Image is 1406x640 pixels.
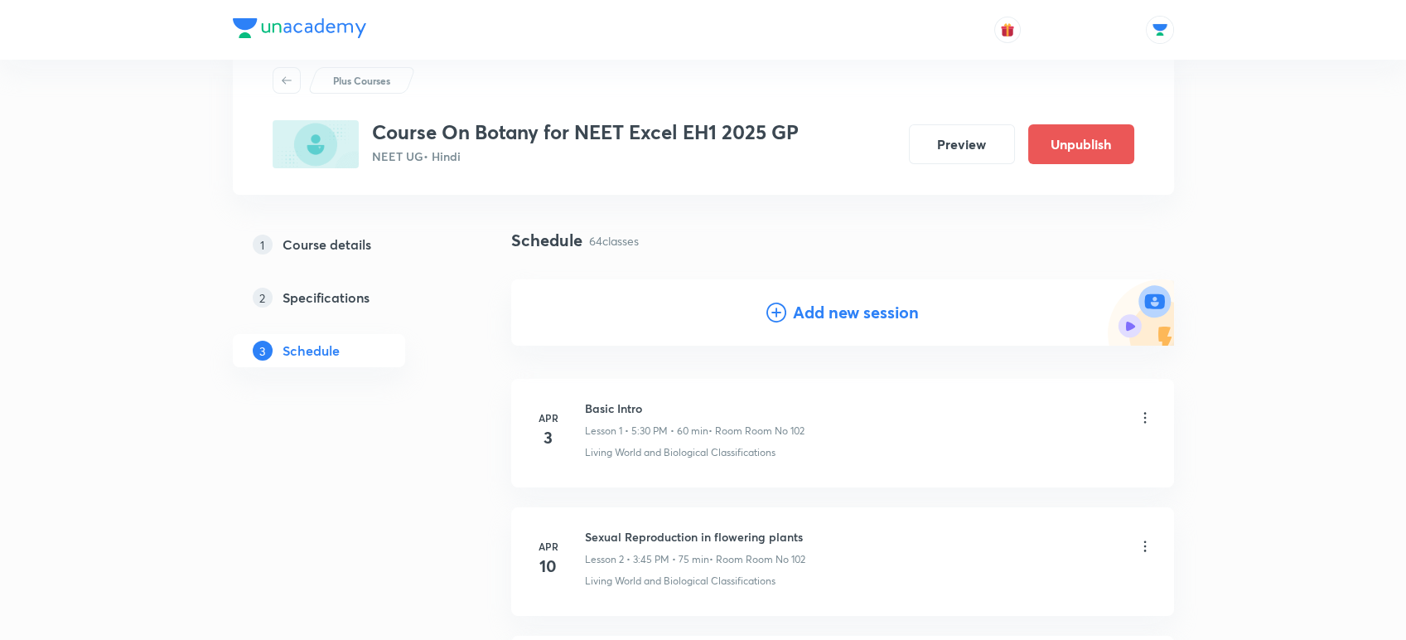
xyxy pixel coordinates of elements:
p: Lesson 2 • 3:45 PM • 75 min [585,552,709,567]
p: NEET UG • Hindi [372,148,799,165]
img: C7A5C652-6095-4F48-813E-0FD80010F4FB_plus.png [273,120,359,168]
p: • Room Room No 102 [708,424,804,439]
p: 2 [253,288,273,308]
h6: Basic Intro [585,400,804,417]
a: Company Logo [233,18,366,42]
img: avatar [1000,22,1015,37]
h4: Add new session [793,300,919,325]
h5: Course details [283,235,371,255]
h4: Schedule [511,228,582,253]
img: Company Logo [233,18,366,38]
h4: 10 [532,554,565,579]
h3: Course On Botany for NEET Excel EH1 2025 GP [372,120,799,144]
button: avatar [994,17,1021,43]
p: Living World and Biological Classifications [585,445,775,460]
p: 1 [253,235,273,255]
a: 2Specifications [233,281,458,314]
h6: Sexual Reproduction in flowering plants [585,528,805,545]
p: Plus Courses [333,73,390,88]
h5: Specifications [283,288,370,308]
p: 64 classes [589,232,639,250]
h6: Apr [532,410,565,425]
h6: Apr [532,539,565,554]
p: Lesson 1 • 5:30 PM • 60 min [585,424,708,439]
img: Abhishek Singh [1146,16,1174,44]
a: 1Course details [233,228,458,261]
img: Add [1108,279,1174,346]
button: Preview [909,124,1015,164]
button: Unpublish [1028,124,1134,164]
h4: 3 [532,425,565,450]
p: Living World and Biological Classifications [585,574,775,589]
p: 3 [253,341,273,361]
h5: Schedule [283,341,340,361]
p: • Room Room No 102 [709,552,805,567]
